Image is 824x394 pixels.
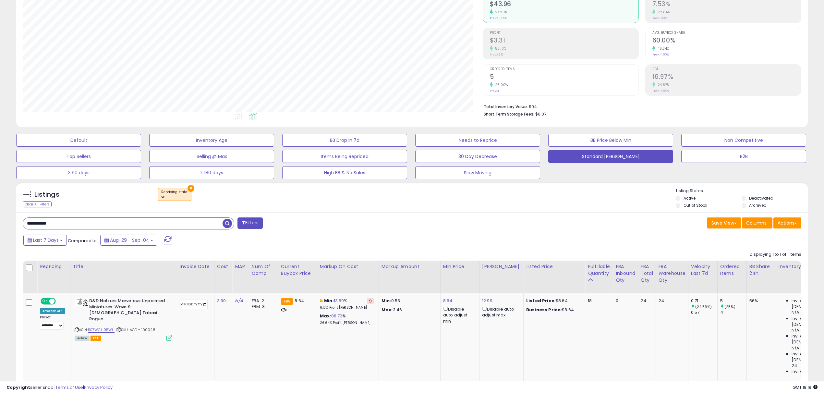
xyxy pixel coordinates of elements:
[295,298,304,304] span: 8.64
[652,37,801,45] h2: 60.00%
[749,203,767,208] label: Archived
[482,263,521,270] div: [PERSON_NAME]
[616,263,635,284] div: FBA inbound Qty
[724,304,735,309] small: (25%)
[616,298,633,304] div: 0
[217,298,226,304] a: 3.90
[652,68,801,71] span: ROI
[652,0,801,9] h2: 7.53%
[684,195,696,201] label: Active
[490,89,499,93] small: Prev: 4
[116,327,155,332] span: | SKU: AGD - 100028
[382,263,438,270] div: Markup Amount
[237,217,263,229] button: Filters
[484,102,797,110] li: $94
[490,16,507,20] small: Prev: $34.56
[6,384,30,390] strong: Copyright
[652,16,667,20] small: Prev: 6.13%
[149,134,274,147] button: Inventory Age
[33,237,59,243] span: Last 7 Days
[493,82,508,87] small: 25.00%
[40,315,65,330] div: Preset:
[652,31,801,35] span: Avg. Buybox Share
[324,298,334,304] b: Min:
[23,201,52,207] div: Clear All Filters
[177,261,214,293] th: CSV column name: cust_attr_3_Invoice Date
[691,298,717,304] div: 0.71
[490,31,638,35] span: Profit
[180,263,212,270] div: Invoice Date
[588,298,608,304] div: 18
[110,237,149,243] span: Aug-29 - Sep-04
[526,298,580,304] div: $8.64
[652,73,801,82] h2: 16.97%
[749,298,771,304] div: 56%
[282,150,407,163] button: Items Being Repriced
[749,263,773,277] div: BB Share 24h.
[695,304,712,309] small: (24.56%)
[691,263,715,277] div: Velocity Last 7d
[6,385,113,391] div: seller snap | |
[490,53,503,56] small: Prev: $2.12
[320,313,374,325] div: %
[490,68,638,71] span: Ordered Items
[691,310,717,315] div: 0.57
[526,298,556,304] b: Listed Price:
[793,384,818,390] span: 2025-09-13 18:19 GMT
[655,82,670,87] small: 24.87%
[526,307,562,313] b: Business Price:
[792,310,799,315] span: N/A
[40,263,67,270] div: Repricing
[415,166,540,179] button: Slow Moving
[320,298,374,310] div: %
[792,363,797,369] span: 24
[742,217,772,228] button: Columns
[16,166,141,179] button: > 90 days
[720,310,746,315] div: 4
[100,235,157,246] button: Aug-29 - Sep-04
[681,150,806,163] button: B2B
[659,263,685,284] div: FBA Warehouse Qty
[482,305,518,318] div: Disable auto adjust max
[382,307,435,313] p: 3.46
[55,384,83,390] a: Terms of Use
[443,305,474,324] div: Disable auto adjust min
[490,37,638,45] h2: $3.31
[317,261,379,293] th: The percentage added to the cost of goods (COGS) that forms the calculator for Min & Max prices.
[484,111,534,117] b: Short Term Storage Fees:
[535,111,546,117] span: $0.07
[188,185,194,192] button: ×
[443,298,453,304] a: 8.64
[217,263,230,270] div: Cost
[482,298,492,304] a: 12.99
[652,53,669,56] small: Prev: 41.00%
[382,307,393,313] strong: Max:
[235,263,246,270] div: MAP
[161,190,188,199] span: Repricing state :
[252,298,273,304] div: FBA: 2
[41,299,49,304] span: ON
[334,298,344,304] a: 13.59
[707,217,741,228] button: Save View
[382,298,391,304] strong: Min:
[655,46,670,51] small: 46.34%
[281,298,293,305] small: FBA
[34,190,59,199] h5: Listings
[382,298,435,304] p: 0.53
[89,298,168,324] b: D&D Nolzurs Marvelous Unpainted Miniatures: Wave 9: [DEMOGRAPHIC_DATA] Tabaxi Rogue
[548,134,673,147] button: BB Price Below Min
[75,336,90,341] span: All listings currently available for purchase on Amazon
[75,298,172,340] div: ASIN:
[91,336,102,341] span: FBA
[659,298,683,304] div: 24
[681,134,806,147] button: Non Competitive
[641,263,653,284] div: FBA Total Qty
[282,166,407,179] button: High BB & No Sales
[235,298,243,304] a: N/A
[652,89,669,93] small: Prev: 13.59%
[68,238,98,244] span: Compared to:
[415,150,540,163] button: 30 Day Decrease
[548,150,673,163] button: Standard [PERSON_NAME]
[792,327,799,333] span: N/A
[493,10,507,15] small: 27.20%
